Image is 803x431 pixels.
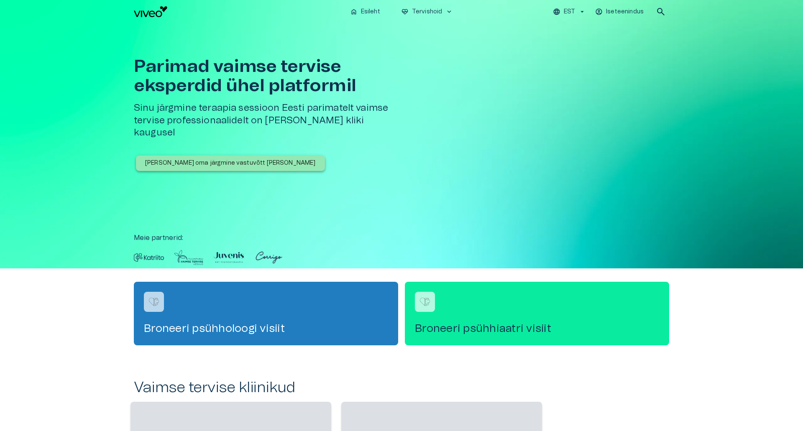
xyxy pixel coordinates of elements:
a: Navigate to service booking [134,282,398,345]
h4: Broneeri psühholoogi visiit [144,322,388,335]
a: Navigate to service booking [405,282,669,345]
span: search [656,7,666,17]
p: Meie partnerid : [134,233,669,243]
p: Tervishoid [412,8,442,16]
h2: Vaimse tervise kliinikud [134,379,669,397]
img: Partner logo [174,250,204,265]
h5: Sinu järgmine teraapia sessioon Eesti parimatelt vaimse tervise professionaalidelt on [PERSON_NAM... [134,102,405,139]
span: ecg_heart [401,8,409,15]
a: Navigate to homepage [134,6,343,17]
button: EST [552,6,587,18]
img: Partner logo [134,250,164,265]
img: Broneeri psühholoogi visiit logo [148,296,160,308]
button: Iseteenindus [594,6,646,18]
img: Broneeri psühhiaatri visiit logo [419,296,431,308]
button: [PERSON_NAME] oma järgmine vastuvõtt [PERSON_NAME] [136,156,325,171]
img: Partner logo [214,250,244,265]
p: Esileht [361,8,380,16]
p: EST [564,8,575,16]
button: homeEsileht [347,6,384,18]
p: Iseteenindus [606,8,644,16]
span: home [350,8,358,15]
span: keyboard_arrow_down [445,8,453,15]
h1: Parimad vaimse tervise eksperdid ühel platformil [134,57,405,95]
img: Partner logo [254,250,284,265]
img: Viveo logo [134,6,167,17]
h4: Broneeri psühhiaatri visiit [415,322,659,335]
button: ecg_heartTervishoidkeyboard_arrow_down [398,6,457,18]
button: open search modal [652,3,669,20]
p: [PERSON_NAME] oma järgmine vastuvõtt [PERSON_NAME] [145,159,316,168]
